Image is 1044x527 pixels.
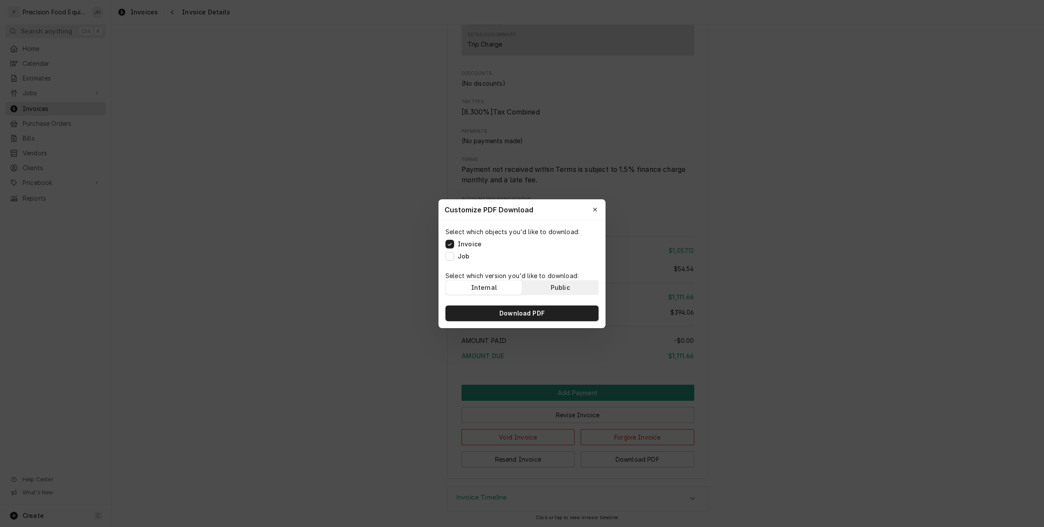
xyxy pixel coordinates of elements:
[438,199,606,220] div: Customize PDF Download
[445,305,599,321] button: Download PDF
[445,227,579,236] p: Select which objects you'd like to download:
[498,309,546,318] span: Download PDF
[458,252,469,261] label: Job
[471,283,497,292] div: Internal
[458,240,482,248] label: Invoice
[445,271,599,280] p: Select which version you'd like to download:
[551,283,570,292] div: Public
